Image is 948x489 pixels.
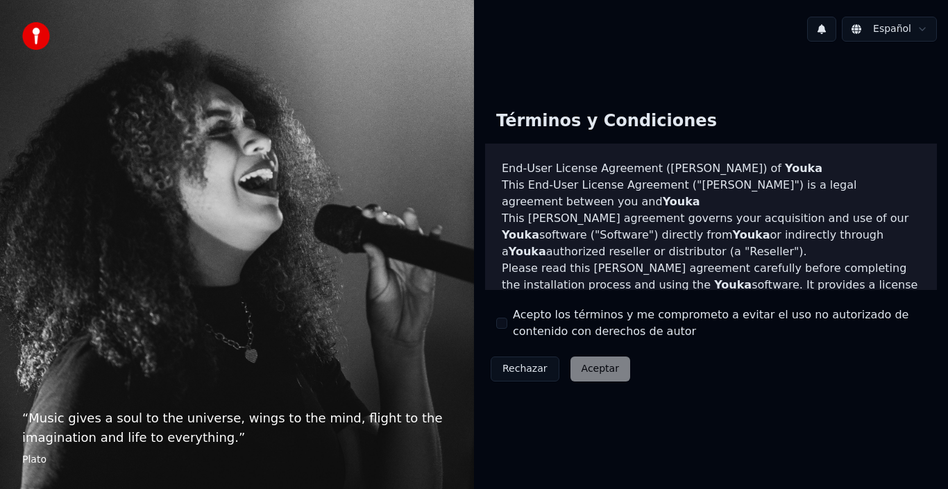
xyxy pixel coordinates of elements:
[22,22,50,50] img: youka
[502,260,920,327] p: Please read this [PERSON_NAME] agreement carefully before completing the installation process and...
[513,307,926,340] label: Acepto los términos y me comprometo a evitar el uso no autorizado de contenido con derechos de autor
[502,177,920,210] p: This End-User License Agreement ("[PERSON_NAME]") is a legal agreement between you and
[785,162,822,175] span: Youka
[491,357,559,381] button: Rechazar
[22,453,452,467] footer: Plato
[22,409,452,447] p: “ Music gives a soul to the universe, wings to the mind, flight to the imagination and life to ev...
[502,160,920,177] h3: End-User License Agreement ([PERSON_NAME]) of
[502,228,539,241] span: Youka
[502,210,920,260] p: This [PERSON_NAME] agreement governs your acquisition and use of our software ("Software") direct...
[485,99,728,144] div: Términos y Condiciones
[714,278,752,291] span: Youka
[663,195,700,208] span: Youka
[733,228,770,241] span: Youka
[509,245,546,258] span: Youka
